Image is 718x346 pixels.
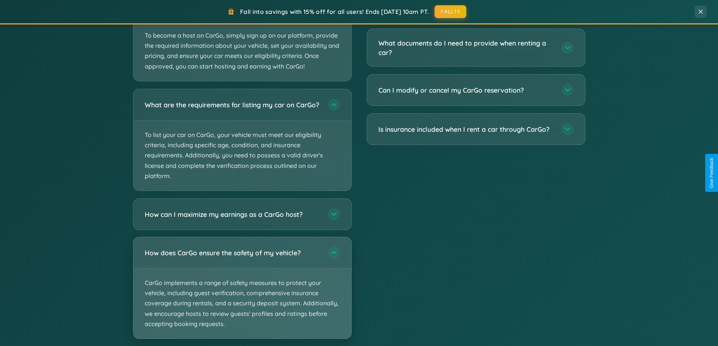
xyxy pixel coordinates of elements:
p: To become a host on CarGo, simply sign up on our platform, provide the required information about... [133,21,351,81]
h3: How does CarGo ensure the safety of my vehicle? [145,248,320,257]
h3: What documents do I need to provide when renting a car? [378,38,554,57]
h3: Is insurance included when I rent a car through CarGo? [378,125,554,134]
p: To list your car on CarGo, your vehicle must meet our eligibility criteria, including specific ag... [133,120,351,191]
h3: What are the requirements for listing my car on CarGo? [145,100,320,109]
button: FALL15 [435,5,466,18]
p: CarGo implements a range of safety measures to protect your vehicle, including guest verification... [133,268,351,338]
h3: Can I modify or cancel my CarGo reservation? [378,85,554,95]
span: Fall into savings with 15% off for all users! Ends [DATE] 10am PT. [240,8,429,15]
h3: How can I maximize my earnings as a CarGo host? [145,209,320,219]
div: Give Feedback [709,158,714,188]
